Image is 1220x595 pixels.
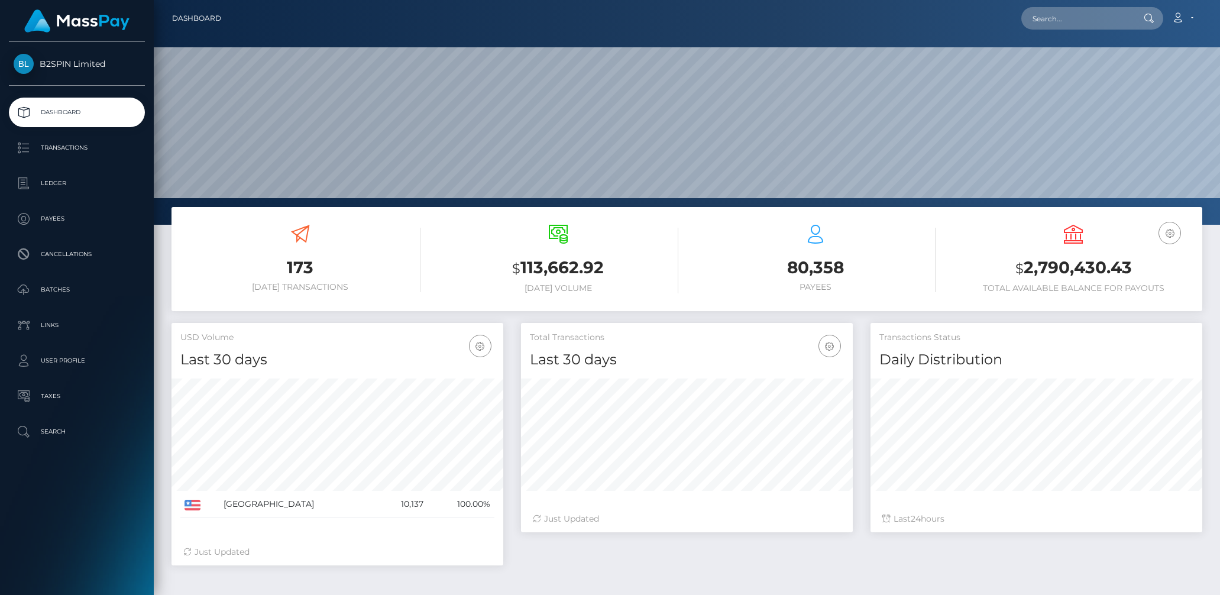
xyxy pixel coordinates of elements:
a: Transactions [9,133,145,163]
h6: [DATE] Volume [438,283,678,293]
small: $ [512,260,520,277]
a: Payees [9,204,145,234]
td: 10,137 [378,491,428,518]
h3: 113,662.92 [438,256,678,280]
h4: Last 30 days [180,350,494,370]
img: US.png [185,500,200,510]
p: Links [14,316,140,334]
a: Dashboard [172,6,221,31]
span: B2SPIN Limited [9,59,145,69]
h3: 80,358 [696,256,936,279]
div: Just Updated [183,546,491,558]
p: Dashboard [14,104,140,121]
h5: USD Volume [180,332,494,344]
img: MassPay Logo [24,9,130,33]
h3: 173 [180,256,420,279]
h4: Last 30 days [530,350,844,370]
h6: [DATE] Transactions [180,282,420,292]
p: Search [14,423,140,441]
h5: Transactions Status [879,332,1193,344]
p: Cancellations [14,245,140,263]
h5: Total Transactions [530,332,844,344]
p: Ledger [14,174,140,192]
p: Transactions [14,139,140,157]
a: Batches [9,275,145,305]
a: Links [9,311,145,340]
h6: Total Available Balance for Payouts [953,283,1193,293]
img: B2SPIN Limited [14,54,34,74]
h3: 2,790,430.43 [953,256,1193,280]
div: Just Updated [533,513,841,525]
h4: Daily Distribution [879,350,1193,370]
small: $ [1015,260,1024,277]
a: Cancellations [9,240,145,269]
a: User Profile [9,346,145,376]
a: Taxes [9,381,145,411]
input: Search... [1021,7,1132,30]
span: 24 [911,513,921,524]
p: Batches [14,281,140,299]
td: 100.00% [428,491,494,518]
a: Dashboard [9,98,145,127]
p: User Profile [14,352,140,370]
h6: Payees [696,282,936,292]
p: Taxes [14,387,140,405]
td: [GEOGRAPHIC_DATA] [219,491,378,518]
p: Payees [14,210,140,228]
a: Ledger [9,169,145,198]
div: Last hours [882,513,1190,525]
a: Search [9,417,145,447]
